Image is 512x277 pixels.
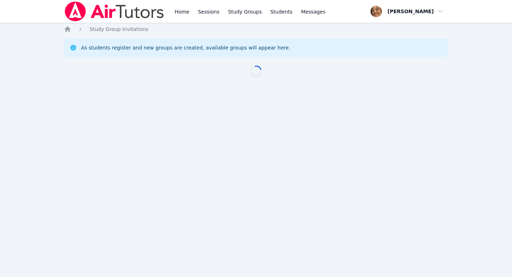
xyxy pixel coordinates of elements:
span: Messages [301,8,326,15]
a: Study Group Invitations [90,26,148,33]
span: Study Group Invitations [90,26,148,32]
div: As students register and new groups are created, available groups will appear here. [81,44,290,51]
nav: Breadcrumb [64,26,448,33]
img: Air Tutors [64,1,165,21]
